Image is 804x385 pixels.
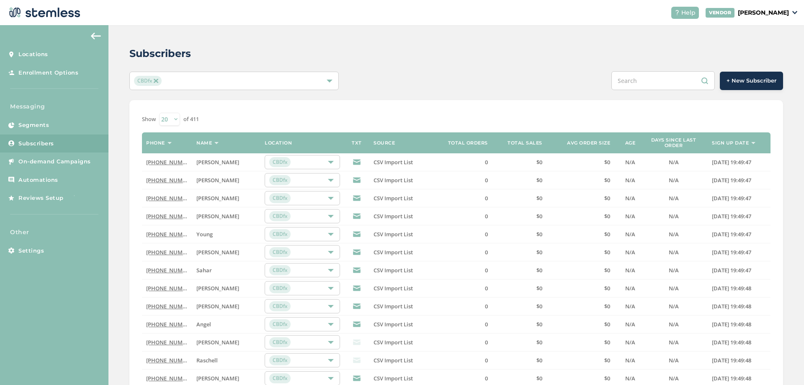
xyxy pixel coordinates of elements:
[374,176,413,184] span: CSV Import List
[196,249,256,256] label: Gregory
[712,195,766,202] label: 2025-07-02 19:49:47
[712,285,766,292] label: 2025-07-02 19:49:48
[551,249,611,256] label: $0
[712,321,766,328] label: 2025-07-02 19:49:48
[485,230,488,238] span: 0
[196,375,239,382] span: [PERSON_NAME]
[18,247,44,255] span: Settings
[374,249,433,256] label: CSV Import List
[551,321,611,328] label: $0
[146,176,194,184] a: [PHONE_NUMBER]
[712,194,751,202] span: [DATE] 19:49:47
[496,357,542,364] label: $0
[196,375,256,382] label: Natalie
[146,159,188,166] label: (702) 979-0905
[146,212,194,220] a: [PHONE_NUMBER]
[536,158,542,166] span: $0
[142,115,156,124] label: Show
[196,176,239,184] span: [PERSON_NAME]
[269,319,291,329] span: CBDfx
[18,69,78,77] span: Enrollment Options
[374,285,433,292] label: CSV Import List
[496,213,542,220] label: $0
[146,357,194,364] a: [PHONE_NUMBER]
[669,302,679,310] span: N/A
[625,194,635,202] span: N/A
[496,339,542,346] label: $0
[196,212,239,220] span: [PERSON_NAME]
[618,195,635,202] label: N/A
[196,195,256,202] label: Joanne
[374,302,413,310] span: CSV Import List
[644,303,703,310] label: N/A
[644,321,703,328] label: N/A
[669,375,679,382] span: N/A
[183,115,199,124] label: of 411
[374,140,395,146] label: Source
[196,230,213,238] span: Young
[551,285,611,292] label: $0
[196,231,256,238] label: Young
[496,303,542,310] label: $0
[720,72,783,90] button: + New Subscriber
[442,249,488,256] label: 0
[712,357,751,364] span: [DATE] 19:49:48
[644,231,703,238] label: N/A
[146,285,188,292] label: (508) 280-5336
[146,230,194,238] a: [PHONE_NUMBER]
[91,33,101,39] img: icon-arrow-back-accent-c549486e.svg
[738,8,789,17] p: [PERSON_NAME]
[7,4,80,21] img: logo-dark-0685b13c.svg
[536,176,542,184] span: $0
[625,266,635,274] span: N/A
[496,195,542,202] label: $0
[146,266,194,274] a: [PHONE_NUMBER]
[644,137,703,148] label: Days since last order
[712,213,766,220] label: 2025-07-02 19:49:47
[196,339,256,346] label: Tina
[604,212,610,220] span: $0
[618,231,635,238] label: N/A
[536,375,542,382] span: $0
[669,230,679,238] span: N/A
[712,176,751,184] span: [DATE] 19:49:47
[196,266,212,274] span: Sahar
[712,266,751,274] span: [DATE] 19:49:47
[374,212,413,220] span: CSV Import List
[485,248,488,256] span: 0
[712,230,751,238] span: [DATE] 19:49:47
[196,194,239,202] span: [PERSON_NAME]
[374,303,433,310] label: CSV Import List
[604,158,610,166] span: $0
[146,248,194,256] a: [PHONE_NUMBER]
[374,321,433,328] label: CSV Import List
[146,339,188,346] label: (616) 302-2690
[712,158,751,166] span: [DATE] 19:49:47
[536,194,542,202] span: $0
[644,195,703,202] label: N/A
[551,195,611,202] label: $0
[625,212,635,220] span: N/A
[536,320,542,328] span: $0
[269,157,291,167] span: CBDfx
[374,284,413,292] span: CSV Import List
[196,338,239,346] span: [PERSON_NAME]
[269,337,291,347] span: CBDfx
[196,159,256,166] label: Alex
[644,159,703,166] label: N/A
[712,177,766,184] label: 2025-07-02 19:49:47
[625,248,635,256] span: N/A
[644,213,703,220] label: N/A
[18,176,58,184] span: Automations
[496,249,542,256] label: $0
[146,320,194,328] a: [PHONE_NUMBER]
[146,140,165,146] label: Phone
[496,231,542,238] label: $0
[196,284,239,292] span: [PERSON_NAME]
[485,284,488,292] span: 0
[374,267,433,274] label: CSV Import List
[265,140,292,146] label: Location
[146,249,188,256] label: (804) 387-1399
[496,285,542,292] label: $0
[146,195,188,202] label: (508) 667-0067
